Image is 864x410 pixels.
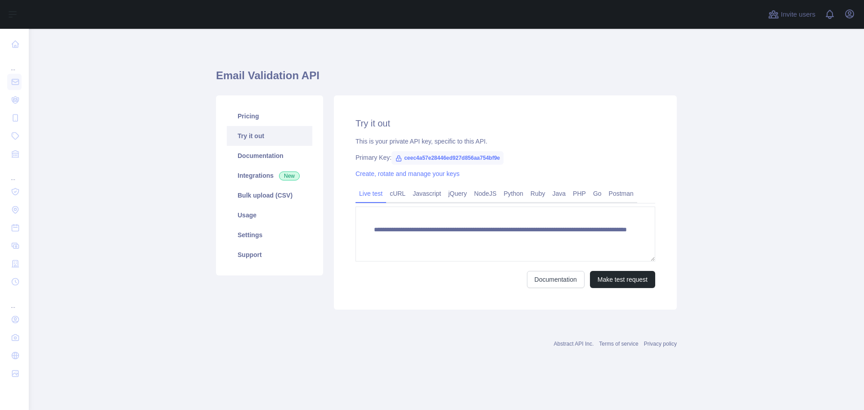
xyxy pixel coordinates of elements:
[445,186,470,201] a: jQuery
[227,126,312,146] a: Try it out
[781,9,815,20] span: Invite users
[470,186,500,201] a: NodeJS
[355,137,655,146] div: This is your private API key, specific to this API.
[227,225,312,245] a: Settings
[644,341,677,347] a: Privacy policy
[569,186,589,201] a: PHP
[527,271,585,288] a: Documentation
[355,153,655,162] div: Primary Key:
[7,164,22,182] div: ...
[386,186,409,201] a: cURL
[409,186,445,201] a: Javascript
[554,341,594,347] a: Abstract API Inc.
[227,205,312,225] a: Usage
[355,170,459,177] a: Create, rotate and manage your keys
[227,185,312,205] a: Bulk upload (CSV)
[355,186,386,201] a: Live test
[590,271,655,288] button: Make test request
[500,186,527,201] a: Python
[589,186,605,201] a: Go
[7,292,22,310] div: ...
[279,171,300,180] span: New
[216,68,677,90] h1: Email Validation API
[227,146,312,166] a: Documentation
[605,186,637,201] a: Postman
[527,186,549,201] a: Ruby
[355,117,655,130] h2: Try it out
[227,106,312,126] a: Pricing
[227,166,312,185] a: Integrations New
[766,7,817,22] button: Invite users
[7,54,22,72] div: ...
[599,341,638,347] a: Terms of service
[549,186,570,201] a: Java
[391,151,504,165] span: ceec4a57e28446ed927d856aa754bf9e
[227,245,312,265] a: Support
